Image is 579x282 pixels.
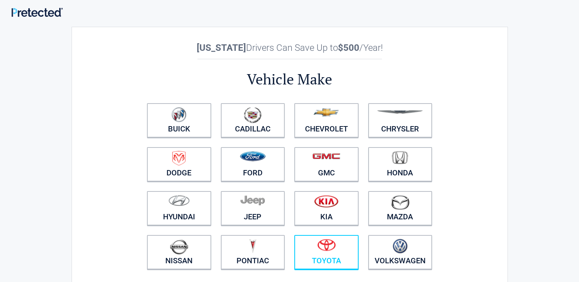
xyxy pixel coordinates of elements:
[313,108,339,117] img: chevrolet
[11,8,63,17] img: Main Logo
[221,191,285,225] a: Jeep
[377,110,423,114] img: chrysler
[244,107,261,123] img: cadillac
[171,107,186,122] img: buick
[221,235,285,269] a: Pontiac
[294,103,359,138] a: Chevrolet
[317,239,336,251] img: toyota
[249,239,256,253] img: pontiac
[168,195,190,206] img: hyundai
[312,153,340,159] img: gmc
[314,195,338,207] img: kia
[142,70,437,89] h2: Vehicle Make
[147,103,211,138] a: Buick
[170,239,188,254] img: nissan
[240,151,266,161] img: ford
[147,235,211,269] a: Nissan
[368,147,432,182] a: Honda
[221,103,285,138] a: Cadillac
[392,151,408,164] img: honda
[147,191,211,225] a: Hyundai
[368,191,432,225] a: Mazda
[240,195,265,206] img: jeep
[368,103,432,138] a: Chrysler
[221,147,285,182] a: Ford
[147,147,211,182] a: Dodge
[197,42,246,53] b: [US_STATE]
[368,235,432,269] a: Volkswagen
[172,151,186,166] img: dodge
[294,235,359,269] a: Toyota
[294,147,359,182] a: GMC
[294,191,359,225] a: Kia
[338,42,359,53] b: $500
[142,42,437,53] h2: Drivers Can Save Up to /Year
[390,195,409,210] img: mazda
[393,239,408,254] img: volkswagen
